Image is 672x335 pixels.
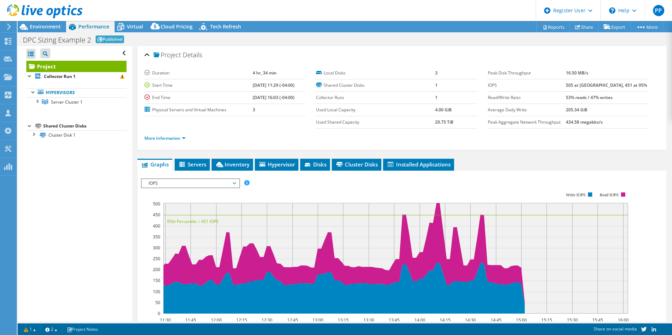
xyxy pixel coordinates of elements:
[144,135,186,141] a: More Information
[653,5,664,16] span: PP
[26,72,127,81] a: Collector Run 1
[153,256,160,262] text: 250
[144,70,253,77] label: Duration
[570,21,599,32] a: Share
[153,234,160,240] text: 350
[155,300,160,306] text: 50
[19,325,41,334] a: 1
[141,161,169,168] span: Graphs
[435,119,453,125] b: 20.75 TiB
[153,289,160,295] text: 100
[435,70,438,76] b: 3
[566,94,613,100] b: 53% reads / 47% writes
[127,23,143,30] span: Virtual
[26,88,127,97] a: Hypervisors
[414,317,425,323] text: 14:00
[566,82,647,88] b: 505 at [GEOGRAPHIC_DATA], 451 at 95%
[609,7,615,14] svg: \n
[335,161,378,168] span: Cluster Disks
[618,317,628,323] text: 16:00
[96,35,124,43] span: Published
[337,317,348,323] text: 13:15
[62,325,103,334] a: Project Notes
[40,325,62,334] a: 2
[144,106,253,113] label: Physical Servers and Virtual Machines
[435,94,438,100] b: 1
[153,201,160,207] text: 500
[215,161,250,168] span: Inventory
[304,161,327,168] span: Disks
[435,82,438,88] b: 1
[465,317,476,323] text: 14:30
[316,94,435,101] label: Collector Runs
[388,317,399,323] text: 13:45
[153,245,160,251] text: 300
[211,317,221,323] text: 12:00
[516,317,526,323] text: 15:00
[600,192,619,197] text: Read IOPS
[158,310,160,316] text: 0
[26,61,127,72] a: Project
[363,317,374,323] text: 13:30
[236,317,247,323] text: 12:15
[178,161,206,168] span: Servers
[183,51,202,59] span: Details
[185,317,196,323] text: 11:45
[167,218,219,224] text: 95th Percentile = 451 IOPS
[566,119,603,125] b: 434.58 megabits/s
[161,23,193,30] span: Cloud Pricing
[316,119,435,126] label: Used Shared Capacity
[566,70,588,76] b: 16.50 MB/s
[566,107,587,113] b: 205.34 GiB
[44,73,76,79] b: Collector Run 1
[144,82,253,89] label: Start Time
[23,37,91,44] h1: DPC Sizing Example 2
[439,317,450,323] text: 14:15
[153,212,160,218] text: 450
[253,107,255,113] b: 3
[287,317,298,323] text: 12:45
[26,130,127,139] a: Cluster Disk 1
[154,52,181,59] span: Project
[253,94,295,100] b: [DATE] 16:03 (-04:00)
[30,23,61,30] span: Environment
[153,223,160,229] text: 400
[145,179,235,188] span: IOPS
[594,326,637,332] span: Share on social media
[536,21,570,32] a: Reports
[210,23,241,30] span: Tech Refresh
[598,21,631,32] a: Export
[153,277,160,283] text: 150
[541,317,552,323] text: 15:15
[435,107,452,113] b: 4.00 GiB
[253,82,295,88] b: [DATE] 11:29 (-04:00)
[631,21,663,32] a: More
[488,70,566,77] label: Peak Disk Throughput
[160,317,170,323] text: 11:30
[567,317,577,323] text: 15:30
[316,106,435,113] label: Used Local Capacity
[312,317,323,323] text: 13:00
[387,161,451,168] span: Installed Applications
[316,70,435,77] label: Local Disks
[488,94,566,101] label: Read/Write Ratio
[78,23,109,30] span: Performance
[253,70,277,76] b: 4 hr, 34 min
[26,97,127,106] a: Server Cluster 1
[153,267,160,272] text: 200
[488,82,566,89] label: IOPS
[488,119,566,126] label: Peak Aggregate Network Throughput
[592,317,603,323] text: 15:45
[144,94,253,101] label: End Time
[316,82,435,89] label: Shared Cluster Disks
[51,99,83,105] span: Server Cluster 1
[566,192,586,197] text: Write IOPS
[261,317,272,323] text: 12:30
[43,122,127,130] div: Shared Cluster Disks
[258,161,295,168] span: Hypervisor
[488,106,566,113] label: Average Daily Write
[490,317,501,323] text: 14:45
